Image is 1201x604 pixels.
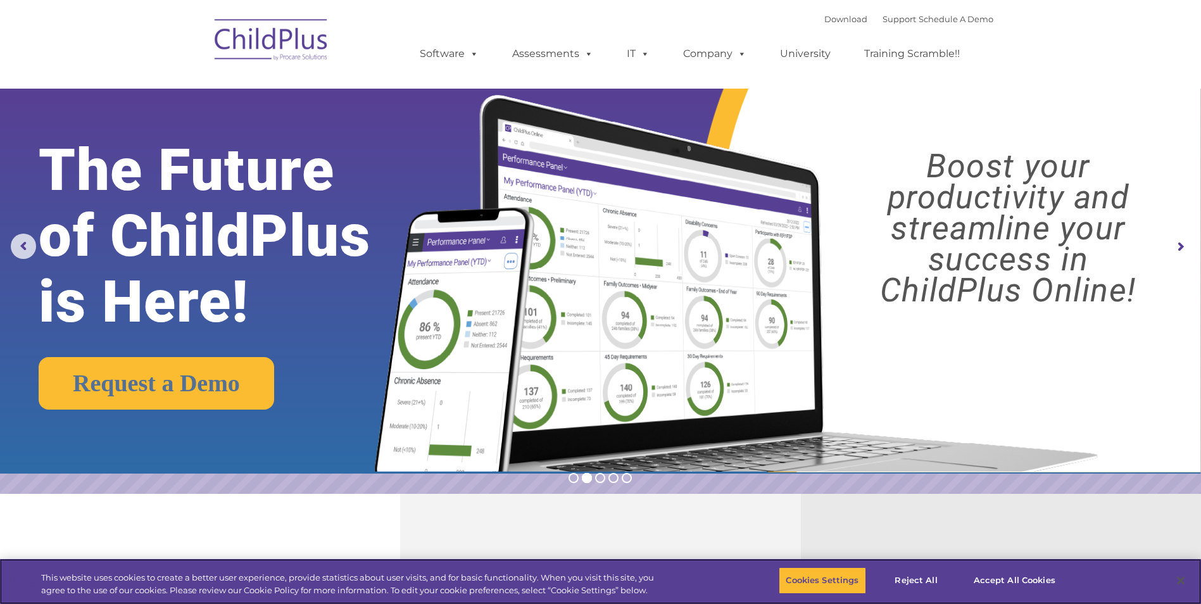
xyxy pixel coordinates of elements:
[41,572,660,596] div: This website uses cookies to create a better user experience, provide statistics about user visit...
[614,41,662,66] a: IT
[208,10,335,73] img: ChildPlus by Procare Solutions
[824,14,993,24] font: |
[919,14,993,24] a: Schedule A Demo
[883,14,916,24] a: Support
[852,41,972,66] a: Training Scramble!!
[500,41,606,66] a: Assessments
[407,41,491,66] a: Software
[176,84,215,93] span: Last name
[1167,567,1195,595] button: Close
[767,41,843,66] a: University
[967,567,1062,594] button: Accept All Cookies
[670,41,759,66] a: Company
[779,567,865,594] button: Cookies Settings
[39,357,274,410] a: Request a Demo
[877,567,956,594] button: Reject All
[824,14,867,24] a: Download
[39,137,422,335] rs-layer: The Future of ChildPlus is Here!
[830,151,1186,306] rs-layer: Boost your productivity and streamline your success in ChildPlus Online!
[176,135,230,145] span: Phone number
